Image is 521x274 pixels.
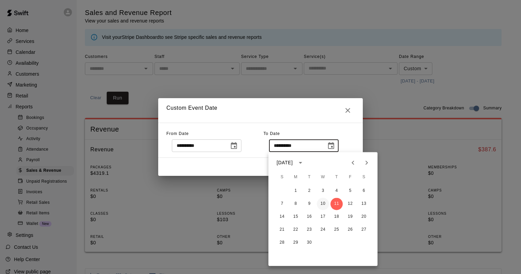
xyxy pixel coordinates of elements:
button: 3 [317,185,329,197]
button: 16 [303,211,315,223]
button: 18 [330,211,343,223]
button: 11 [330,198,343,210]
button: 21 [276,224,288,236]
button: Choose date, selected date is Sep 11, 2025 [324,139,338,153]
button: 4 [330,185,343,197]
button: 10 [317,198,329,210]
button: 15 [289,211,302,223]
button: 5 [344,185,356,197]
button: 17 [317,211,329,223]
button: calendar view is open, switch to year view [295,157,307,168]
button: Close [341,104,355,117]
span: Saturday [358,170,370,184]
button: Choose date, selected date is Sep 10, 2025 [227,139,241,153]
button: Next month [360,156,373,169]
span: Sunday [276,170,288,184]
div: [DATE] [277,159,293,166]
button: 25 [330,224,343,236]
span: From Date [166,131,189,136]
button: 2 [303,185,315,197]
button: 29 [289,237,302,249]
span: Friday [344,170,356,184]
button: 8 [289,198,302,210]
button: 19 [344,211,356,223]
button: 28 [276,237,288,249]
button: 23 [303,224,315,236]
span: Thursday [330,170,343,184]
button: 13 [358,198,370,210]
button: 9 [303,198,315,210]
button: 24 [317,224,329,236]
button: 7 [276,198,288,210]
button: 14 [276,211,288,223]
button: 26 [344,224,356,236]
button: 27 [358,224,370,236]
button: 1 [289,185,302,197]
button: Previous month [346,156,360,169]
span: Wednesday [317,170,329,184]
button: 6 [358,185,370,197]
span: Tuesday [303,170,315,184]
h2: Custom Event Date [158,98,363,123]
button: 12 [344,198,356,210]
span: Monday [289,170,302,184]
button: 22 [289,224,302,236]
span: To Date [264,131,280,136]
button: 30 [303,237,315,249]
button: 20 [358,211,370,223]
